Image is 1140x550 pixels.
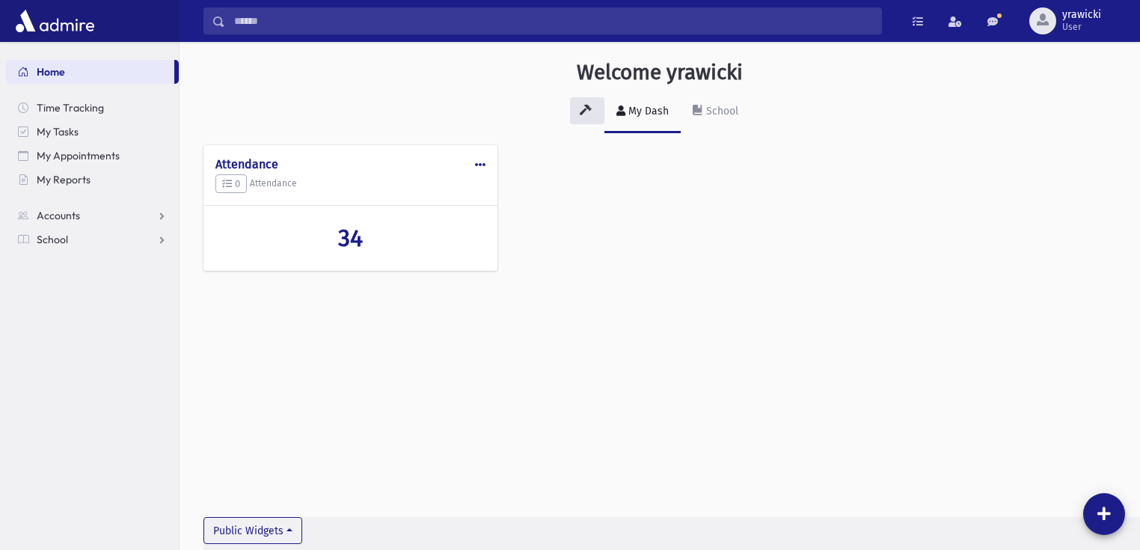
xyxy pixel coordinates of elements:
[12,6,98,36] img: AdmirePro
[577,60,743,85] h3: Welcome yrawicki
[37,125,79,138] span: My Tasks
[1062,9,1101,21] span: yrawicki
[625,105,669,117] div: My Dash
[6,227,179,251] a: School
[215,224,485,252] a: 34
[37,149,120,162] span: My Appointments
[225,7,881,34] input: Search
[6,120,179,144] a: My Tasks
[6,96,179,120] a: Time Tracking
[338,224,363,252] span: 34
[37,209,80,222] span: Accounts
[215,174,247,194] button: 0
[6,144,179,168] a: My Appointments
[6,60,174,84] a: Home
[681,91,750,133] a: School
[37,233,68,246] span: School
[37,101,104,114] span: Time Tracking
[203,517,302,544] button: Public Widgets
[215,174,485,194] h5: Attendance
[37,173,91,186] span: My Reports
[222,178,240,189] span: 0
[1062,21,1101,33] span: User
[703,105,738,117] div: School
[215,157,485,171] h4: Attendance
[37,65,65,79] span: Home
[6,168,179,192] a: My Reports
[604,91,681,133] a: My Dash
[6,204,179,227] a: Accounts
